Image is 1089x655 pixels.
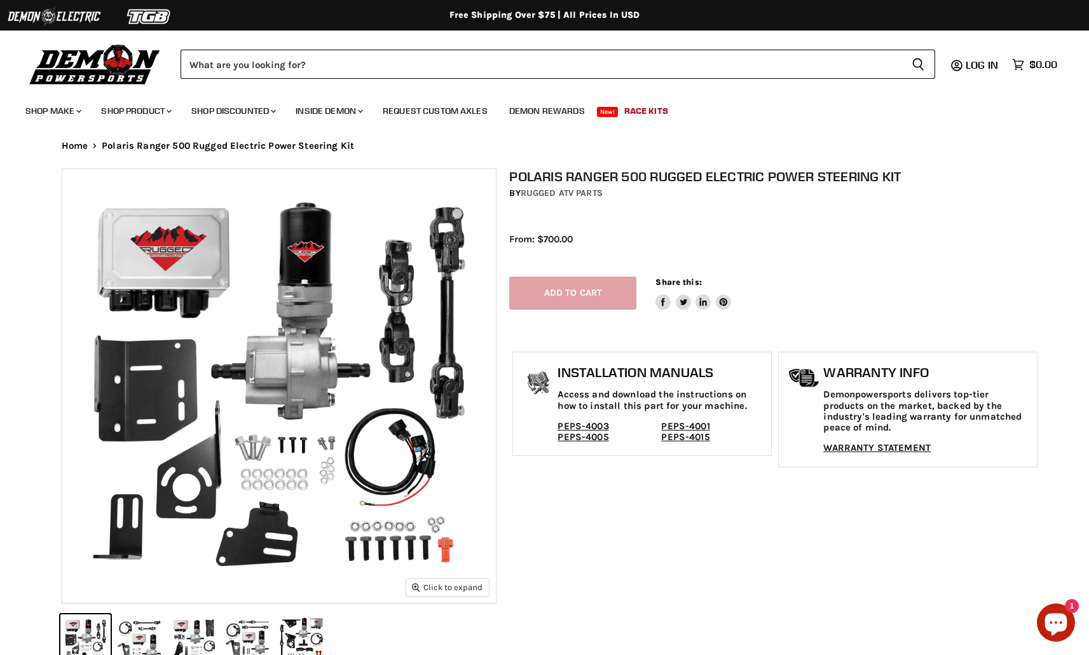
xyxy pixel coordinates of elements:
p: Demonpowersports delivers top-tier products on the market, backed by the industry's leading warra... [823,389,1031,433]
ul: Main menu [16,93,1054,124]
a: Rugged ATV Parts [521,188,603,198]
a: Demon Rewards [500,98,594,124]
a: Shop Product [92,98,179,124]
a: Request Custom Axles [373,98,497,124]
h1: Polaris Ranger 500 Rugged Electric Power Steering Kit [509,169,1041,184]
h1: Installation Manuals [558,365,765,380]
img: Demon Powersports [25,41,165,86]
span: Share this: [655,277,701,287]
a: Shop Make [16,98,89,124]
form: Product [181,50,935,79]
a: PEPS-4003 [558,420,608,432]
h1: Warranty Info [823,365,1031,380]
a: Log in [960,59,1006,71]
a: Inside Demon [286,98,371,124]
a: PEPS-4015 [661,431,709,443]
span: Polaris Ranger 500 Rugged Electric Power Steering Kit [102,141,354,151]
img: IMAGE [62,169,496,603]
a: $0.00 [1006,55,1064,74]
span: From: $700.00 [509,233,573,245]
img: install_manual-icon.png [523,368,554,400]
a: PEPS-4005 [558,431,608,443]
img: warranty-icon.png [788,368,820,388]
a: Shop Discounted [182,98,284,124]
div: by [509,186,1041,200]
span: Click to expand [412,583,483,592]
button: Click to expand [406,579,489,596]
a: WARRANTY STATEMENT [823,442,931,453]
p: Access and download the instructions on how to install this part for your machine. [558,389,765,411]
div: Free Shipping Over $75 | All Prices In USD [36,10,1053,21]
button: Search [901,50,935,79]
aside: Share this: [655,277,731,310]
span: $0.00 [1029,59,1057,71]
img: Demon Electric Logo 2 [6,4,102,29]
a: Home [62,141,88,151]
img: TGB Logo 2 [102,4,197,29]
inbox-online-store-chat: Shopify online store chat [1033,603,1079,645]
nav: Breadcrumbs [36,141,1053,151]
a: PEPS-4001 [661,420,709,432]
span: Log in [966,59,998,71]
span: New! [597,107,619,117]
input: Search [181,50,901,79]
a: Race Kits [615,98,678,124]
